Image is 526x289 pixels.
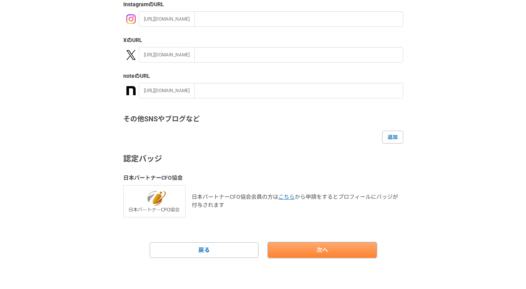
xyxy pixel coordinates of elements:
[123,185,185,217] img: cfo_association_with_name.png-a2ca6198.png
[268,242,377,258] a: 次へ
[123,153,403,165] h3: 認定バッジ
[126,86,136,95] img: a3U9rW3u3Lr2az699ms0nsgwjY3a+92wMGRIAAAQIE9hX4PzgNzWcoiwVVAAAAAElFTkSuQmCC
[123,0,403,9] label: Instagram のURL
[278,194,295,200] a: こちら
[123,174,403,182] h3: 日本パートナーCFO協会
[150,242,259,258] a: 戻る
[192,193,403,209] p: 日本パートナーCFO協会会員の方は から申請をするとプロフィールにバッジが付与されます
[123,114,403,124] h3: その他SNSやブログなど
[126,50,136,60] img: x-391a3a86.png
[126,14,136,24] img: instagram-21f86b55.png
[123,36,403,44] label: X のURL
[382,131,403,143] a: 追加
[123,72,403,80] label: note のURL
